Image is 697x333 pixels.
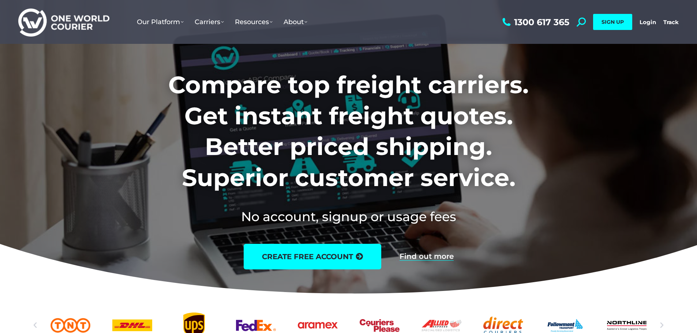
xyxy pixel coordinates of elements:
span: Our Platform [137,18,184,26]
a: Resources [229,11,278,33]
a: Login [640,19,656,26]
a: 1300 617 365 [501,18,569,27]
a: Track [663,19,679,26]
a: create free account [244,244,381,269]
img: One World Courier [18,7,109,37]
a: Find out more [400,253,454,261]
span: Resources [235,18,273,26]
h2: No account, signup or usage fees [120,208,577,226]
a: About [278,11,313,33]
a: Our Platform [131,11,189,33]
a: SIGN UP [593,14,632,30]
span: Carriers [195,18,224,26]
span: SIGN UP [602,19,624,25]
a: Carriers [189,11,229,33]
span: About [284,18,307,26]
h1: Compare top freight carriers. Get instant freight quotes. Better priced shipping. Superior custom... [120,69,577,193]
